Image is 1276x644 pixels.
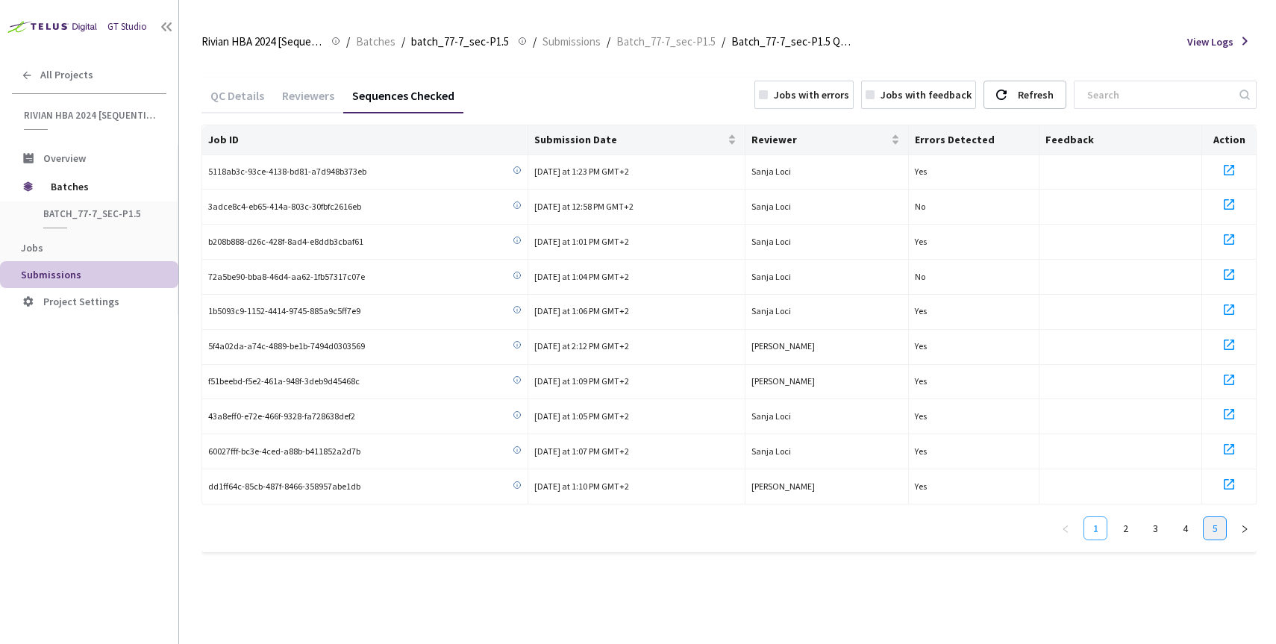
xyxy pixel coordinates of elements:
span: [DATE] at 1:07 PM GMT+2 [534,446,629,457]
span: No [915,201,925,212]
div: Reviewers [273,88,343,113]
span: 72a5be90-bba8-46d4-aa62-1fb57317c07e [208,270,365,284]
span: Rivian HBA 2024 [Sequential] [24,109,157,122]
a: 5 [1204,517,1226,540]
li: Previous Page [1054,516,1078,540]
span: No [915,271,925,282]
span: Jobs [21,241,43,254]
input: Search [1078,81,1237,108]
span: right [1240,525,1249,534]
span: Batch_77-7_sec-P1.5 [616,33,716,51]
a: 1 [1084,517,1107,540]
div: QC Details [201,88,273,113]
span: All Projects [40,69,93,81]
span: Reviewer [751,134,888,146]
span: Submissions [542,33,601,51]
span: Sanja Loci [751,201,791,212]
span: Project Settings [43,295,119,308]
span: Sanja Loci [751,166,791,177]
span: [DATE] at 1:06 PM GMT+2 [534,305,629,316]
a: Submissions [540,33,604,49]
span: Batch_77-7_sec-P1.5 QC - [DATE] [731,33,852,51]
div: Jobs with errors [774,87,849,103]
span: [DATE] at 1:10 PM GMT+2 [534,481,629,492]
span: Yes [915,236,927,247]
th: Job ID [202,125,528,155]
a: 3 [1144,517,1166,540]
span: Batches [356,33,395,51]
span: 60027fff-bc3e-4ced-a88b-b411852a2d7b [208,445,360,459]
li: / [401,33,405,51]
div: GT Studio [107,19,147,34]
li: 2 [1113,516,1137,540]
span: 1b5093c9-1152-4414-9745-885a9c5ff7e9 [208,304,360,319]
span: [DATE] at 1:04 PM GMT+2 [534,271,629,282]
a: Batches [353,33,398,49]
div: Jobs with feedback [881,87,972,103]
button: left [1054,516,1078,540]
div: Refresh [1018,81,1054,108]
span: f51beebd-f5e2-461a-948f-3deb9d45468c [208,375,360,389]
span: Sanja Loci [751,446,791,457]
span: Yes [915,446,927,457]
li: 1 [1083,516,1107,540]
th: Errors Detected [909,125,1039,155]
span: [PERSON_NAME] [751,340,815,351]
span: Yes [915,375,927,387]
span: Yes [915,481,927,492]
span: [PERSON_NAME] [751,375,815,387]
span: 3adce8c4-eb65-414a-803c-30fbfc2616eb [208,200,361,214]
span: 5118ab3c-93ce-4138-bd81-a7d948b373eb [208,165,366,179]
li: / [607,33,610,51]
span: 43a8eff0-e72e-466f-9328-fa728638def2 [208,410,355,424]
span: [DATE] at 12:58 PM GMT+2 [534,201,634,212]
li: Next Page [1233,516,1257,540]
span: b208b888-d26c-428f-8ad4-e8ddb3cbaf61 [208,235,363,249]
li: / [346,33,350,51]
span: batch_77-7_sec-P1.5 [43,207,154,220]
span: Sanja Loci [751,305,791,316]
span: [DATE] at 1:09 PM GMT+2 [534,375,629,387]
span: Yes [915,305,927,316]
span: Yes [915,410,927,422]
span: Sanja Loci [751,271,791,282]
li: 4 [1173,516,1197,540]
span: Batches [51,172,153,201]
span: left [1061,525,1070,534]
span: Submission Date [534,134,725,146]
span: dd1ff64c-85cb-487f-8466-358957abe1db [208,480,360,494]
span: [PERSON_NAME] [751,481,815,492]
button: right [1233,516,1257,540]
a: 2 [1114,517,1136,540]
span: Submissions [21,268,81,281]
span: Sanja Loci [751,236,791,247]
span: [DATE] at 2:12 PM GMT+2 [534,340,629,351]
span: View Logs [1187,34,1233,50]
div: Sequences Checked [343,88,463,113]
th: Reviewer [745,125,909,155]
a: 4 [1174,517,1196,540]
span: Yes [915,340,927,351]
li: / [533,33,537,51]
span: [DATE] at 1:01 PM GMT+2 [534,236,629,247]
span: 5f4a02da-a74c-4889-be1b-7494d0303569 [208,340,365,354]
span: batch_77-7_sec-P1.5 [411,33,509,51]
a: Batch_77-7_sec-P1.5 [613,33,719,49]
th: Feedback [1039,125,1203,155]
span: Yes [915,166,927,177]
span: Rivian HBA 2024 [Sequential] [201,33,322,51]
span: Overview [43,151,86,165]
th: Submission Date [528,125,745,155]
span: Sanja Loci [751,410,791,422]
th: Action [1202,125,1257,155]
span: [DATE] at 1:05 PM GMT+2 [534,410,629,422]
li: / [722,33,725,51]
li: 5 [1203,516,1227,540]
span: [DATE] at 1:23 PM GMT+2 [534,166,629,177]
